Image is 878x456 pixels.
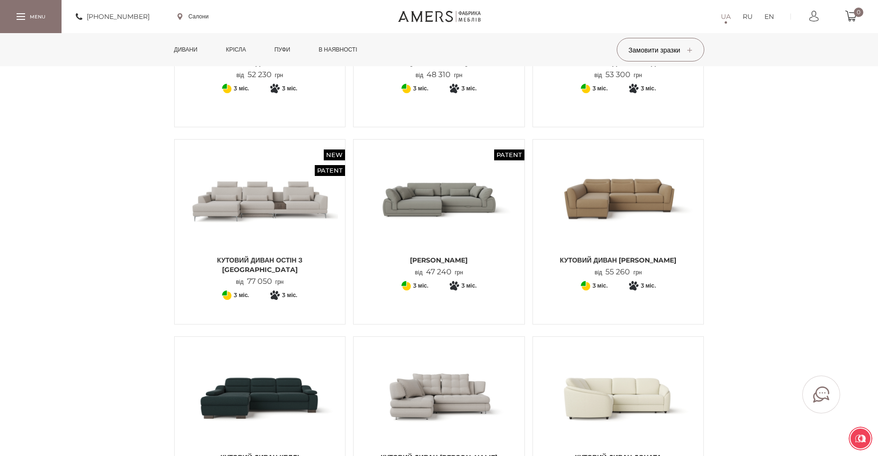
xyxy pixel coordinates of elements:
span: 47 240 [423,267,455,276]
span: Кутовий диван [PERSON_NAME] [540,255,697,265]
span: 0 [854,8,863,17]
span: 3 міс. [234,83,249,94]
p: від грн [594,268,642,277]
a: Пуфи [267,33,298,66]
span: 55 260 [602,267,633,276]
a: New Patent Кутовий диван ОСТІН з тумбою Кутовий диван ОСТІН з тумбою Кутовий диван ОСТІН з [GEOGR... [182,147,338,286]
a: Салони [177,12,209,21]
span: 48 310 [423,70,454,79]
span: 52 230 [244,70,275,79]
span: 3 міс. [641,280,656,291]
a: [PHONE_NUMBER] [76,11,150,22]
a: в наявності [311,33,364,66]
a: UA [721,11,731,22]
a: Кутовий диван Софія Кутовий диван Софія Кутовий диван [PERSON_NAME] від55 260грн [540,147,697,277]
span: [PERSON_NAME] [361,255,517,265]
span: 3 міс. [593,280,608,291]
span: Patent [494,149,524,160]
span: 3 міс. [413,280,428,291]
span: 3 міс. [461,83,477,94]
a: Крісла [219,33,253,66]
p: від грн [236,277,284,286]
p: від грн [416,70,462,79]
span: Замовити зразки [629,46,692,54]
p: від грн [236,70,283,79]
span: Кутовий диван ОСТІН з [GEOGRAPHIC_DATA] [182,255,338,274]
a: EN [764,11,774,22]
a: Дивани [167,33,205,66]
span: 3 міс. [234,289,249,301]
span: 77 050 [244,277,275,286]
span: 3 міс. [593,83,608,94]
span: 3 міс. [641,83,656,94]
span: 3 міс. [282,289,297,301]
span: 3 міс. [413,83,428,94]
span: 3 міс. [282,83,297,94]
button: Замовити зразки [617,38,704,61]
span: New [324,149,345,160]
span: 53 300 [602,70,634,79]
a: RU [743,11,753,22]
p: від грн [415,268,463,277]
a: Patent Кутовий Диван ДЖЕММА Кутовий Диван ДЖЕММА [PERSON_NAME] від47 240грн [361,147,517,277]
span: 3 міс. [461,280,477,291]
p: від грн [594,70,642,79]
span: Patent [315,165,345,176]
